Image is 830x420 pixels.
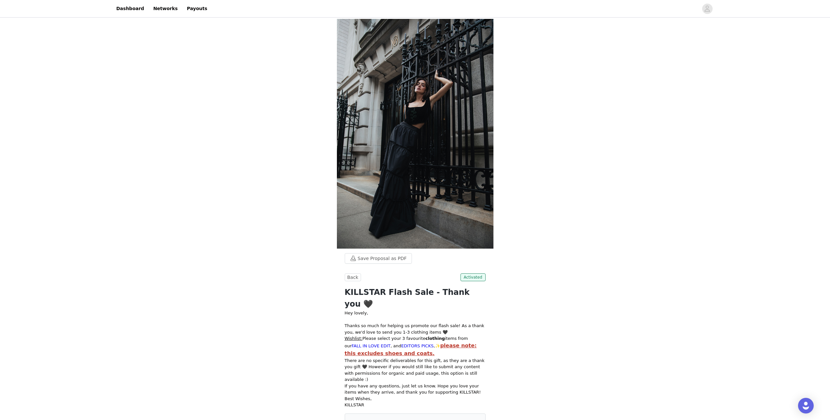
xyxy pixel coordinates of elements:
strong: clothing [426,336,445,341]
p: Best Wishes, [345,396,486,402]
a: FALL IN LOVE EDIT [352,343,391,348]
h1: KILLSTAR Flash Sale - Thank you 🖤 [345,286,486,310]
span: Wishlist: [345,336,363,341]
p: Thanks so much for helping us promote our flash sale! As a thank you, we'd love to send you 1-3 c... [345,316,486,336]
a: EDITORS PICKS [401,343,433,348]
p: KILLSTAR [345,402,486,408]
div: avatar [704,4,710,14]
a: Dashboard [113,1,148,16]
a: Payouts [183,1,211,16]
button: Back [345,273,361,281]
p: There are no specific deliverables for this gift, as they are a thank you gift 🖤 However if you w... [345,357,486,383]
p: If you have any questions, just let us know. Hope you love your items when they arrive, and thank... [345,383,486,396]
div: Open Intercom Messenger [798,398,814,413]
button: Save Proposal as PDF [345,253,412,264]
span: Activated [460,273,486,281]
p: Please select your 3 favourite items from our , and ,✨ [345,335,486,357]
a: Networks [149,1,182,16]
img: campaign image [337,19,493,249]
p: Hey lovely, [345,310,486,316]
strong: please note: this excludes shoes and coats. [345,342,477,356]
